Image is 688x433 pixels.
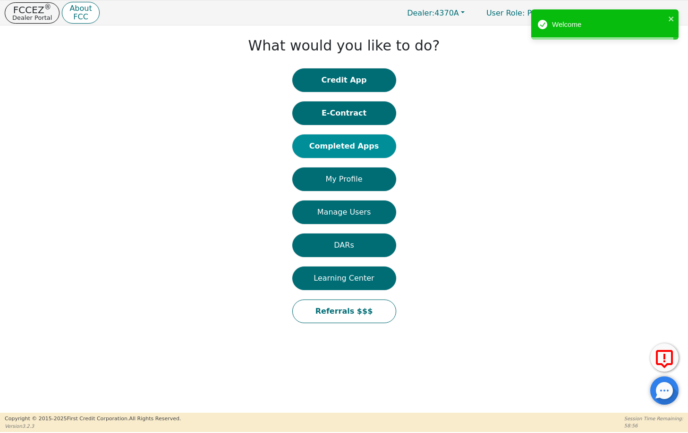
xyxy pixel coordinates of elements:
button: Referrals $$$ [292,300,396,323]
span: 4370A [407,8,459,17]
p: 58:56 [624,422,683,429]
button: Completed Apps [292,134,396,158]
button: DARs [292,233,396,257]
button: Learning Center [292,266,396,290]
p: FCC [69,13,92,21]
span: All Rights Reserved. [129,416,181,422]
span: User Role : [486,8,525,17]
p: Version 3.2.3 [5,423,181,430]
button: Credit App [292,68,396,92]
h1: What would you like to do? [248,37,440,54]
p: About [69,5,92,12]
p: Session Time Remaining: [624,415,683,422]
p: Copyright © 2015- 2025 First Credit Corporation. [5,415,181,423]
p: Dealer Portal [12,15,52,21]
button: 4370A:[PERSON_NAME] [568,6,683,20]
p: Primary [477,4,566,22]
button: FCCEZ®Dealer Portal [5,2,59,24]
a: User Role: Primary [477,4,566,22]
button: E-Contract [292,101,396,125]
button: My Profile [292,167,396,191]
p: FCCEZ [12,5,52,15]
button: AboutFCC [62,2,99,24]
button: Report Error to FCC [650,343,679,372]
button: Manage Users [292,200,396,224]
div: Welcome [552,19,665,30]
button: close [668,13,675,24]
button: Dealer:4370A [397,6,475,20]
span: Dealer: [407,8,434,17]
sup: ® [44,3,51,11]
